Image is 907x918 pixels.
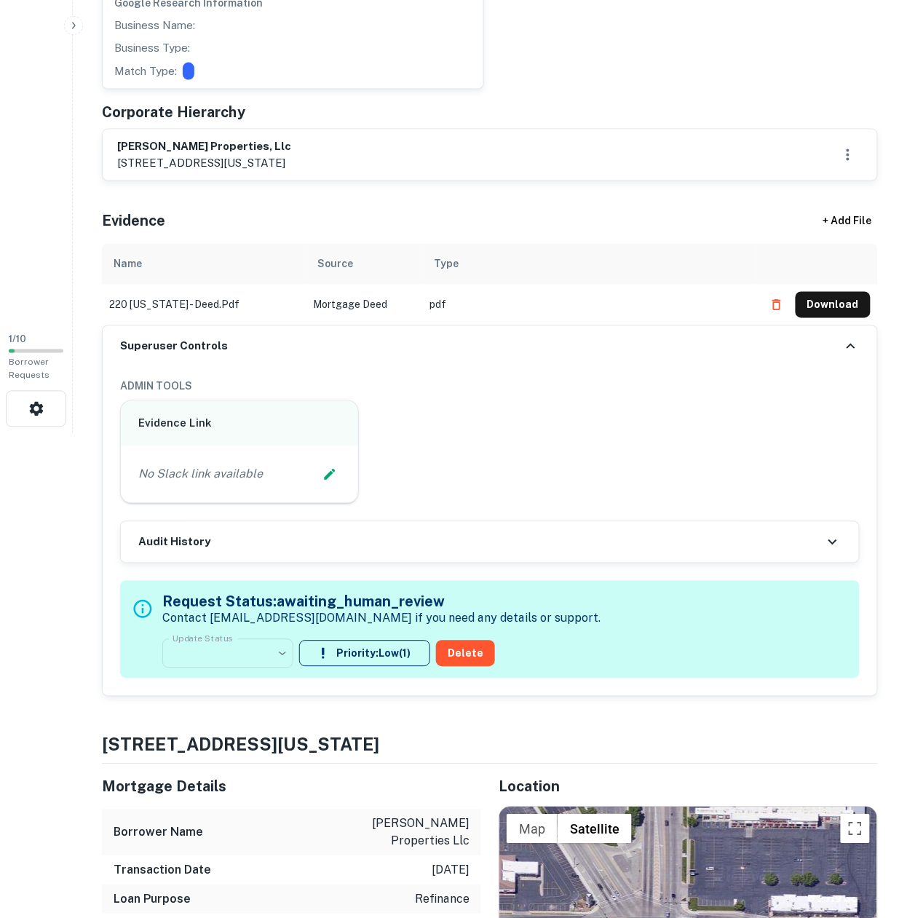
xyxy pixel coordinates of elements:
[432,862,470,879] p: [DATE]
[114,891,191,909] h6: Loan Purpose
[114,63,177,80] p: Match Type:
[162,610,601,628] p: Contact [EMAIL_ADDRESS][DOMAIN_NAME] if you need any details or support.
[173,633,233,645] label: Update Status
[114,256,142,273] div: Name
[114,17,195,34] p: Business Name:
[415,891,470,909] p: refinance
[319,464,341,486] button: Edit Slack Link
[796,209,898,235] div: + Add File
[796,292,871,318] button: Download
[102,101,245,123] h5: Corporate Hierarchy
[764,293,790,317] button: Delete file
[102,210,165,232] h5: Evidence
[434,256,459,273] div: Type
[834,802,907,871] iframe: Chat Widget
[317,256,353,273] div: Source
[436,641,495,667] button: Delete
[299,641,430,667] button: Priority:Low(1)
[9,357,49,381] span: Borrower Requests
[162,591,601,613] h5: Request Status: awaiting_human_review
[117,154,291,172] p: [STREET_ADDRESS][US_STATE]
[114,39,190,57] p: Business Type:
[422,285,756,325] td: pdf
[162,633,293,674] div: ​
[120,379,860,395] h6: ADMIN TOOLS
[138,534,210,551] h6: Audit History
[114,824,203,842] h6: Borrower Name
[422,244,756,285] th: Type
[102,244,878,325] div: scrollable content
[102,244,306,285] th: Name
[102,732,878,758] h4: [STREET_ADDRESS][US_STATE]
[114,862,211,879] h6: Transaction Date
[138,416,341,432] h6: Evidence Link
[102,776,481,798] h5: Mortgage Details
[120,339,228,355] h6: Superuser Controls
[499,776,878,798] h5: Location
[507,815,558,844] button: Show street map
[306,285,422,325] td: Mortgage Deed
[138,466,263,483] p: No Slack link available
[558,815,632,844] button: Show satellite imagery
[338,815,470,850] p: [PERSON_NAME] properties llc
[102,285,306,325] td: 220 [US_STATE] - deed.pdf
[306,244,422,285] th: Source
[9,334,26,345] span: 1 / 10
[117,138,291,155] h6: [PERSON_NAME] properties, llc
